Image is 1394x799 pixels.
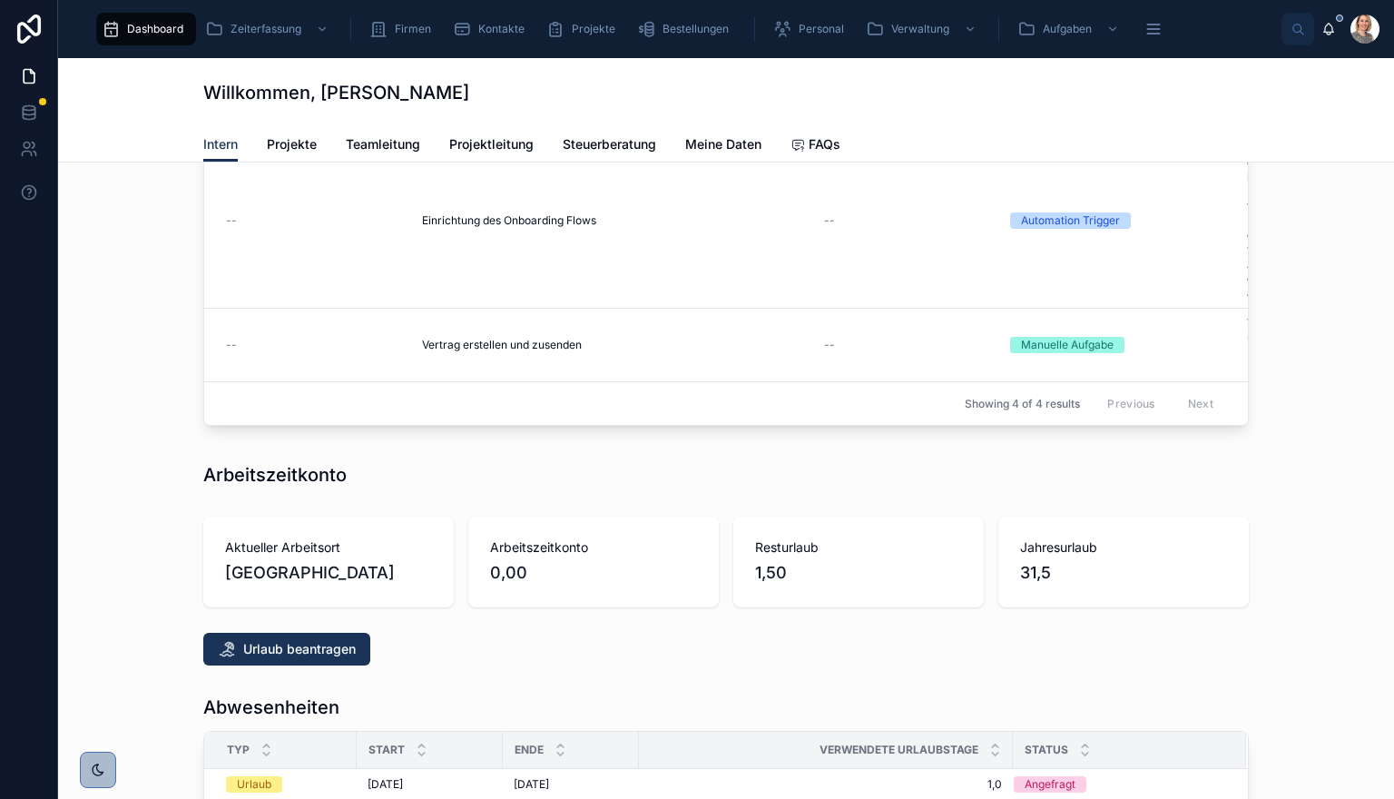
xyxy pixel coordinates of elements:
[1247,141,1375,301] a: Diese Aufgabe ermöglicht es alle individuellen Einstellungen vorzunehmen und den Flow zu starten....
[820,743,978,757] span: Verwendete Urlaubstage
[768,13,857,45] a: Personal
[237,776,271,793] div: Urlaub
[226,213,237,228] span: --
[422,338,582,352] span: Vertrag erstellen und zusenden
[203,80,469,105] h1: Willkommen, [PERSON_NAME]
[267,128,317,164] a: Projekte
[422,338,802,352] a: Vertrag erstellen und zusenden
[965,397,1080,411] span: Showing 4 of 4 results
[267,135,317,153] span: Projekte
[243,640,356,658] span: Urlaub beantragen
[96,13,196,45] a: Dashboard
[422,213,802,228] a: Einrichtung des Onboarding Flows
[87,9,1281,49] div: scrollable content
[1025,743,1068,757] span: Status
[824,338,988,352] a: --
[490,560,697,586] span: 0,00
[127,22,183,36] span: Dashboard
[685,135,761,153] span: Meine Daten
[368,743,405,757] span: Start
[346,135,420,153] span: Teamleitung
[1043,22,1092,36] span: Aufgaben
[203,633,370,666] button: Urlaub beantragen
[225,538,432,557] span: Aktueller Arbeitsort
[632,13,741,45] a: Bestellungen
[368,777,403,792] span: [DATE]
[755,560,962,586] span: 1,50
[231,22,301,36] span: Zeiterfassung
[346,128,420,164] a: Teamleitung
[203,135,238,153] span: Intern
[1025,776,1075,793] div: Angefragt
[650,777,1002,792] span: 1,0
[563,128,656,164] a: Steuerberatung
[1020,560,1227,586] span: 31,5
[799,22,844,36] span: Personal
[514,777,549,792] span: [DATE]
[1020,538,1227,557] span: Jahresurlaub
[478,22,525,36] span: Kontakte
[364,13,444,45] a: Firmen
[226,213,400,228] a: --
[1247,316,1375,374] a: Vertrag zusenden und unterschreiben lassen. Unterschriftenlauf mit Mitarbeiter und CEO.
[395,22,431,36] span: Firmen
[1010,212,1235,229] a: Automation Trigger
[1012,13,1128,45] a: Aufgaben
[572,22,615,36] span: Projekte
[790,128,840,164] a: FAQs
[449,135,534,153] span: Projektleitung
[490,538,697,557] span: Arbeitszeitkonto
[541,13,628,45] a: Projekte
[891,22,949,36] span: Verwaltung
[200,13,338,45] a: Zeiterfassung
[824,213,835,228] span: --
[1010,337,1235,353] a: Manuelle Aufgabe
[449,128,534,164] a: Projektleitung
[227,743,250,757] span: Typ
[225,560,432,586] span: [GEOGRAPHIC_DATA]
[422,213,596,228] span: Einrichtung des Onboarding Flows
[563,135,656,153] span: Steuerberatung
[515,743,544,757] span: Ende
[824,213,988,228] a: --
[226,338,237,352] span: --
[824,338,835,352] span: --
[809,135,840,153] span: FAQs
[203,695,339,720] h1: Abwesenheiten
[1021,212,1120,229] div: Automation Trigger
[203,462,347,488] h1: Arbeitszeitkonto
[203,128,238,163] a: Intern
[663,22,729,36] span: Bestellungen
[1021,337,1114,353] div: Manuelle Aufgabe
[447,13,537,45] a: Kontakte
[755,538,962,557] span: Resturlaub
[685,128,761,164] a: Meine Daten
[226,338,400,352] a: --
[860,13,986,45] a: Verwaltung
